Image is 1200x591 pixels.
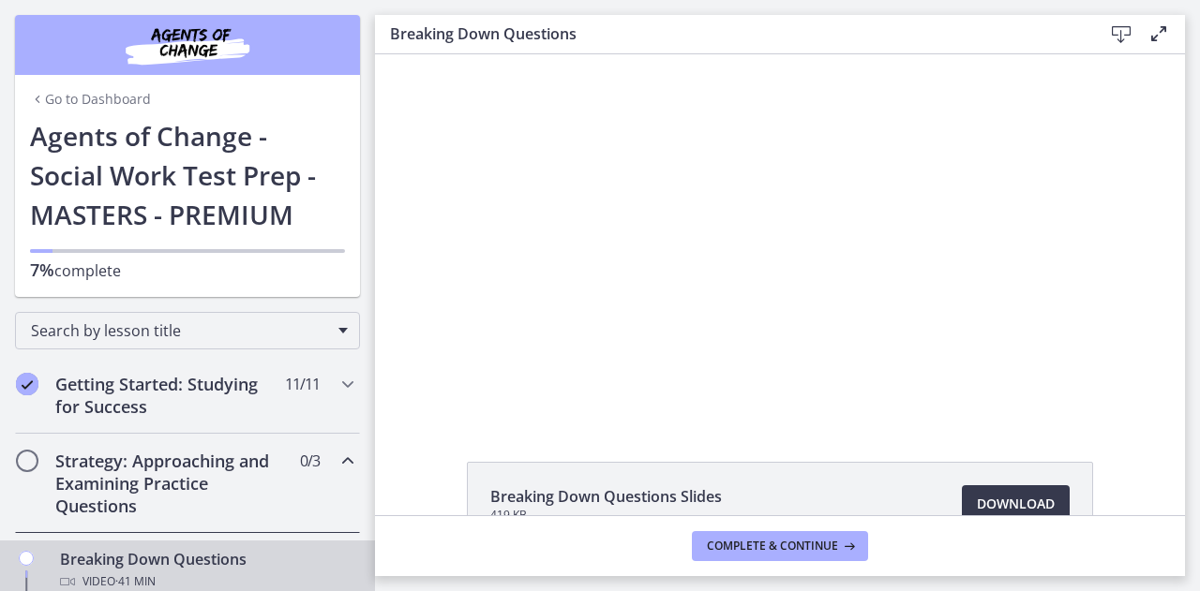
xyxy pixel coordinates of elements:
[707,539,838,554] span: Complete & continue
[490,508,722,523] span: 419 KB
[30,90,151,109] a: Go to Dashboard
[30,259,54,281] span: 7%
[15,312,360,349] div: Search by lesson title
[285,373,320,395] span: 11 / 11
[490,485,722,508] span: Breaking Down Questions Slides
[300,450,320,472] span: 0 / 3
[31,320,329,341] span: Search by lesson title
[16,373,38,395] i: Completed
[30,116,345,234] h1: Agents of Change - Social Work Test Prep - MASTERS - PREMIUM
[962,485,1070,523] a: Download
[55,373,284,418] h2: Getting Started: Studying for Success
[75,22,300,67] img: Agents of Change Social Work Test Prep
[390,22,1072,45] h3: Breaking Down Questions
[55,450,284,517] h2: Strategy: Approaching and Examining Practice Questions
[977,493,1055,515] span: Download
[692,531,868,561] button: Complete & continue
[30,259,345,282] p: complete
[375,54,1185,419] iframe: Video Lesson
